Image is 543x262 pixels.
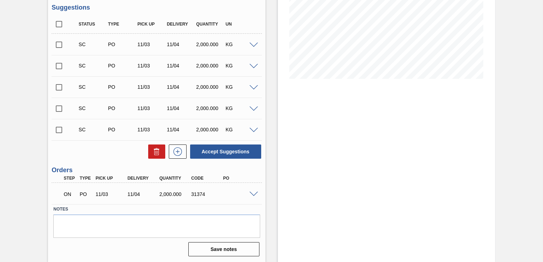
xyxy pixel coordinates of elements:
[53,204,260,214] label: Notes
[194,105,226,111] div: 2,000.000
[106,63,138,69] div: Purchase order
[224,63,256,69] div: KG
[165,63,197,69] div: 11/04/2025
[165,127,197,132] div: 11/04/2025
[78,176,94,181] div: Type
[224,22,256,27] div: UN
[224,105,256,111] div: KG
[77,22,109,27] div: Status
[136,22,168,27] div: Pick up
[136,84,168,90] div: 11/03/2025
[224,127,256,132] div: KG
[52,4,262,11] h3: Suggestions
[77,127,109,132] div: Suggestion Created
[126,191,161,197] div: 11/04/2025
[136,42,168,47] div: 11/03/2025
[165,22,197,27] div: Delivery
[224,84,256,90] div: KG
[62,176,78,181] div: Step
[194,63,226,69] div: 2,000.000
[194,127,226,132] div: 2,000.000
[106,42,138,47] div: Purchase order
[145,144,165,159] div: Delete Suggestions
[190,144,261,159] button: Accept Suggestions
[165,144,187,159] div: New suggestion
[189,191,224,197] div: 31374
[94,176,129,181] div: Pick up
[194,42,226,47] div: 2,000.000
[106,127,138,132] div: Purchase order
[94,191,129,197] div: 11/03/2025
[187,144,262,159] div: Accept Suggestions
[189,176,224,181] div: Code
[136,63,168,69] div: 11/03/2025
[136,127,168,132] div: 11/03/2025
[126,176,161,181] div: Delivery
[77,63,109,69] div: Suggestion Created
[136,105,168,111] div: 11/03/2025
[106,22,138,27] div: Type
[188,242,259,256] button: Save notes
[106,84,138,90] div: Purchase order
[77,42,109,47] div: Suggestion Created
[106,105,138,111] div: Purchase order
[77,105,109,111] div: Suggestion Created
[165,105,197,111] div: 11/04/2025
[221,176,256,181] div: PO
[165,42,197,47] div: 11/04/2025
[52,167,262,174] h3: Orders
[165,84,197,90] div: 11/04/2025
[64,191,76,197] p: ON
[78,191,94,197] div: Purchase order
[77,84,109,90] div: Suggestion Created
[62,186,78,202] div: Negotiating Order
[194,22,226,27] div: Quantity
[157,191,192,197] div: 2,000.000
[157,176,192,181] div: Quantity
[194,84,226,90] div: 2,000.000
[224,42,256,47] div: KG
